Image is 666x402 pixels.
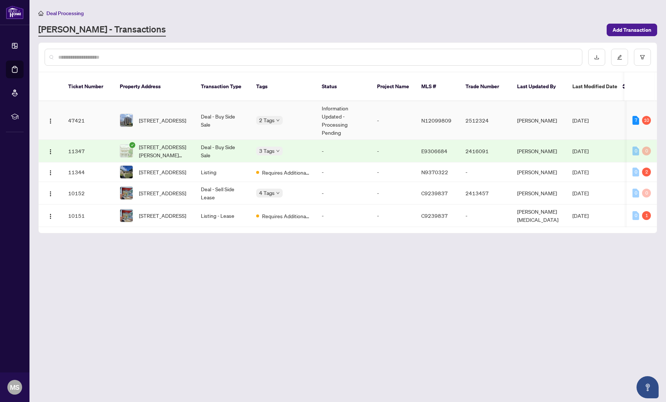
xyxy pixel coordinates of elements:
span: N9370322 [421,169,448,175]
span: 4 Tags [259,189,275,197]
img: Logo [48,149,53,155]
th: MLS # [415,72,460,101]
td: - [371,162,415,182]
th: Property Address [114,72,195,101]
img: Logo [48,213,53,219]
span: C9239837 [421,190,448,196]
td: - [371,101,415,140]
a: [PERSON_NAME] - Transactions [38,23,166,37]
button: Add Transaction [607,24,657,36]
button: edit [611,49,628,66]
span: 2 Tags [259,116,275,124]
span: MS [10,382,20,392]
span: down [276,149,280,153]
td: - [371,140,415,162]
button: download [588,49,605,66]
button: Logo [45,145,56,157]
span: E9306684 [421,148,447,154]
td: 11344 [62,162,114,182]
img: Logo [48,191,53,197]
td: 2512324 [460,101,511,140]
span: down [276,118,280,122]
td: [PERSON_NAME][MEDICAL_DATA] [511,205,566,227]
span: N12099809 [421,117,451,124]
th: Trade Number [460,72,511,101]
img: Logo [48,118,53,124]
img: thumbnail-img [120,187,133,199]
span: Requires Additional Docs [262,168,310,176]
button: filter [634,49,651,66]
div: 2 [642,168,651,176]
button: Logo [45,166,56,178]
span: [DATE] [572,190,589,196]
td: - [371,205,415,227]
td: - [316,140,371,162]
td: 10152 [62,182,114,205]
button: Logo [45,114,56,126]
th: Transaction Type [195,72,250,101]
td: Information Updated - Processing Pending [316,101,371,140]
img: Logo [48,170,53,176]
td: [PERSON_NAME] [511,162,566,182]
span: 3 Tags [259,147,275,155]
td: [PERSON_NAME] [511,140,566,162]
span: filter [640,55,645,60]
td: [PERSON_NAME] [511,182,566,205]
td: Deal - Sell Side Lease [195,182,250,205]
td: - [460,162,511,182]
td: - [371,182,415,205]
img: thumbnail-img [120,209,133,222]
img: logo [6,6,24,19]
span: [DATE] [572,212,589,219]
span: [STREET_ADDRESS][PERSON_NAME][PERSON_NAME][PERSON_NAME] [139,143,189,159]
div: 10 [642,116,651,125]
span: Requires Additional Docs [262,212,310,220]
span: [DATE] [572,117,589,124]
button: Logo [45,210,56,221]
button: Logo [45,187,56,199]
span: edit [617,55,622,60]
th: Project Name [371,72,415,101]
th: Status [316,72,371,101]
span: [STREET_ADDRESS] [139,189,186,197]
button: Open asap [637,376,659,398]
td: Listing - Lease [195,205,250,227]
div: 7 [632,116,639,125]
td: 11347 [62,140,114,162]
span: [DATE] [572,148,589,154]
div: 0 [632,168,639,176]
th: Last Modified Date [566,72,633,101]
td: Deal - Buy Side Sale [195,140,250,162]
th: Tags [250,72,316,101]
span: Last Modified Date [572,82,617,90]
span: download [594,55,599,60]
td: - [460,205,511,227]
td: - [316,205,371,227]
div: 1 [642,211,651,220]
div: 0 [632,211,639,220]
span: check-circle [129,142,135,148]
img: thumbnail-img [120,145,133,157]
td: [PERSON_NAME] [511,101,566,140]
span: Deal Processing [46,10,84,17]
span: C9239837 [421,212,448,219]
span: down [276,191,280,195]
td: Listing [195,162,250,182]
td: 47421 [62,101,114,140]
div: 0 [632,189,639,197]
span: [DATE] [572,169,589,175]
td: 2416091 [460,140,511,162]
th: Ticket Number [62,72,114,101]
td: - [316,162,371,182]
div: 0 [632,147,639,155]
td: - [316,182,371,205]
span: [STREET_ADDRESS] [139,116,186,124]
span: Add Transaction [613,24,651,36]
th: Last Updated By [511,72,566,101]
span: [STREET_ADDRESS] [139,212,186,220]
span: [STREET_ADDRESS] [139,168,186,176]
div: 0 [642,147,651,155]
span: home [38,11,43,16]
div: 0 [642,189,651,197]
img: thumbnail-img [120,114,133,127]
